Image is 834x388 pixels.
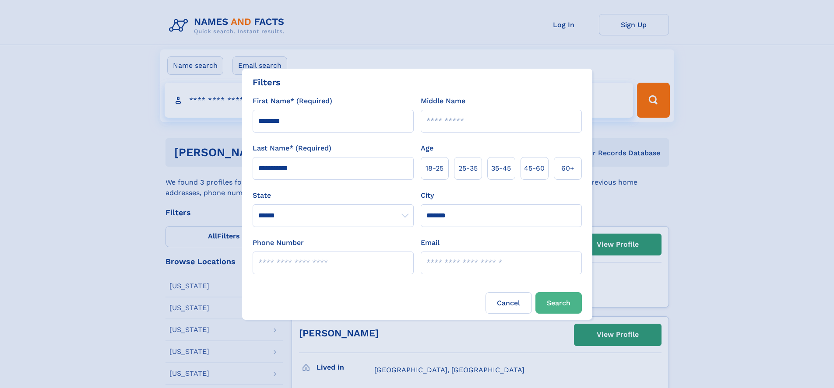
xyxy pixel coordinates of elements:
label: City [421,190,434,201]
span: 35‑45 [491,163,511,174]
label: Middle Name [421,96,465,106]
span: 60+ [561,163,574,174]
label: Age [421,143,433,154]
div: Filters [253,76,281,89]
label: Email [421,238,440,248]
label: First Name* (Required) [253,96,332,106]
label: Last Name* (Required) [253,143,331,154]
span: 18‑25 [426,163,443,174]
button: Search [535,292,582,314]
span: 45‑60 [524,163,545,174]
span: 25‑35 [458,163,478,174]
label: State [253,190,414,201]
label: Cancel [486,292,532,314]
label: Phone Number [253,238,304,248]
